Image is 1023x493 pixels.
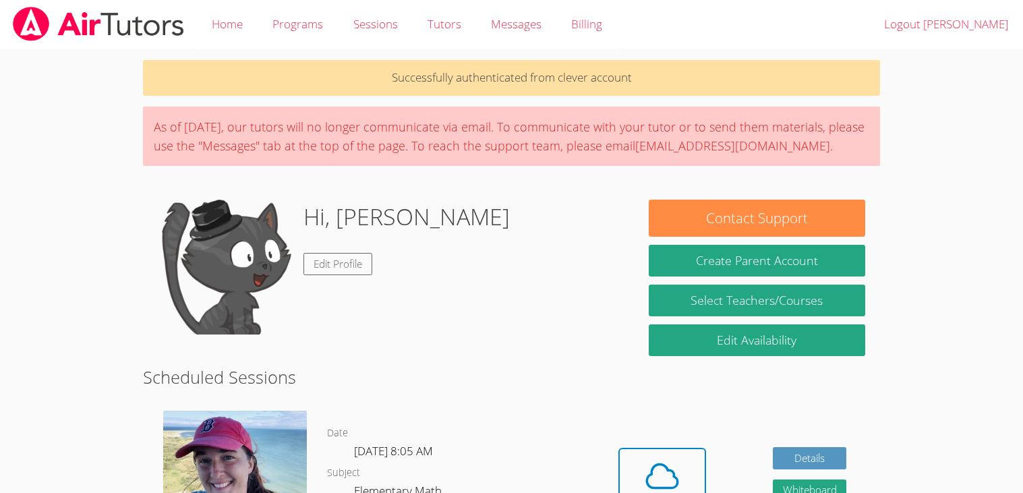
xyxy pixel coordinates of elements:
[303,200,510,234] h1: Hi, [PERSON_NAME]
[327,465,360,482] dt: Subject
[491,16,542,32] span: Messages
[11,7,185,41] img: airtutors_banner-c4298cdbf04f3fff15de1276eac7730deb9818008684d7c2e4769d2f7ddbe033.png
[327,425,348,442] dt: Date
[158,200,293,335] img: default.png
[773,447,847,469] a: Details
[649,245,865,277] button: Create Parent Account
[143,364,879,390] h2: Scheduled Sessions
[303,253,372,275] a: Edit Profile
[649,324,865,356] a: Edit Availability
[354,443,433,459] span: [DATE] 8:05 AM
[143,107,879,166] div: As of [DATE], our tutors will no longer communicate via email. To communicate with your tutor or ...
[143,60,879,96] p: Successfully authenticated from clever account
[649,285,865,316] a: Select Teachers/Courses
[649,200,865,237] button: Contact Support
